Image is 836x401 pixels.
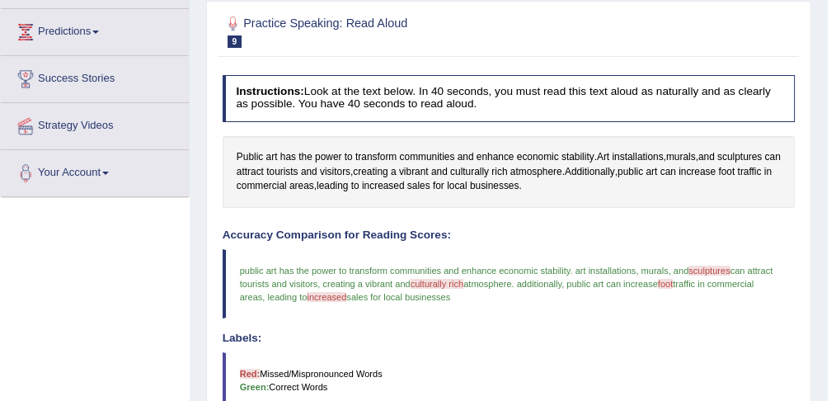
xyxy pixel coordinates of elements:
[463,279,511,289] span: atmosphere
[561,150,594,165] span: Click to see word definition
[236,85,303,97] b: Instructions:
[491,165,507,180] span: Click to see word definition
[1,150,189,191] a: Your Account
[511,279,514,289] span: .
[228,35,242,48] span: 9
[517,279,561,289] span: additionally
[458,150,474,165] span: Click to see word definition
[565,165,615,180] span: Click to see word definition
[411,279,463,289] span: culturally rich
[717,150,762,165] span: Click to see word definition
[351,179,359,194] span: Click to see word definition
[280,150,296,165] span: Click to see word definition
[262,292,265,302] span: ,
[237,165,264,180] span: Click to see word definition
[240,266,776,289] span: can attract tourists and visitors
[679,165,716,180] span: Click to see word definition
[353,165,387,180] span: Click to see word definition
[315,150,341,165] span: Click to see word definition
[674,266,688,276] span: and
[301,165,317,180] span: Click to see word definition
[362,179,405,194] span: Click to see word definition
[433,179,444,194] span: Click to see word definition
[1,103,189,144] a: Strategy Videos
[298,150,312,165] span: Click to see word definition
[666,150,696,165] span: Click to see word definition
[240,266,571,276] span: public art has the power to transform communities and enhance economic stability
[223,13,578,48] h2: Practice Speaking: Read Aloud
[561,279,564,289] span: ,
[447,179,467,194] span: Click to see word definition
[765,150,781,165] span: Click to see word definition
[399,165,429,180] span: Click to see word definition
[322,279,410,289] span: creating a vibrant and
[307,292,346,302] span: increased
[400,150,455,165] span: Click to see word definition
[240,369,261,379] b: Red:
[575,266,636,276] span: art installations
[407,179,430,194] span: Click to see word definition
[636,266,638,276] span: ,
[450,165,489,180] span: Click to see word definition
[240,382,270,392] b: Green:
[1,56,189,97] a: Success Stories
[688,266,730,276] span: sculptures
[223,229,796,242] h4: Accuracy Comparison for Reading Scores:
[266,165,298,180] span: Click to see word definition
[618,165,643,180] span: Click to see word definition
[612,150,663,165] span: Click to see word definition
[431,165,448,180] span: Click to see word definition
[317,279,320,289] span: ,
[570,266,572,276] span: .
[346,292,450,302] span: sales for local businesses
[669,266,671,276] span: ,
[658,279,673,289] span: foot
[345,150,353,165] span: Click to see word definition
[517,150,559,165] span: Click to see word definition
[320,165,350,180] span: Click to see word definition
[237,150,263,165] span: Click to see word definition
[597,150,609,165] span: Click to see word definition
[510,165,562,180] span: Click to see word definition
[477,150,514,165] span: Click to see word definition
[660,165,676,180] span: Click to see word definition
[470,179,519,194] span: Click to see word definition
[698,150,715,165] span: Click to see word definition
[355,150,397,165] span: Click to see word definition
[267,292,307,302] span: leading to
[1,9,189,50] a: Predictions
[223,75,796,122] h4: Look at the text below. In 40 seconds, you must read this text aloud as naturally and as clearly ...
[223,136,796,208] div: . , , , . , , .
[641,266,668,276] span: murals
[566,279,658,289] span: public art can increase
[223,333,796,345] h4: Labels:
[237,179,287,194] span: Click to see word definition
[646,165,657,180] span: Click to see word definition
[718,165,735,180] span: Click to see word definition
[764,165,772,180] span: Click to see word definition
[317,179,348,194] span: Click to see word definition
[737,165,761,180] span: Click to see word definition
[391,165,397,180] span: Click to see word definition
[266,150,278,165] span: Click to see word definition
[289,179,314,194] span: Click to see word definition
